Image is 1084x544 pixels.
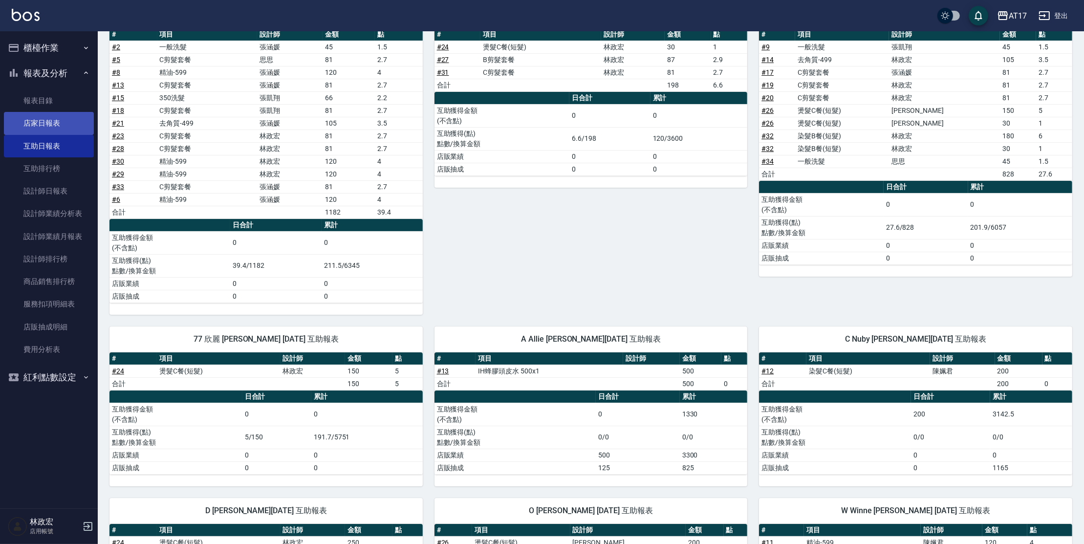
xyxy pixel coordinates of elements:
a: 店家日報表 [4,112,94,134]
td: 0 [242,449,311,461]
th: # [109,352,157,365]
a: #17 [761,68,774,76]
td: 思思 [889,155,1000,168]
td: 0 [884,252,968,264]
th: 日合計 [230,219,322,232]
a: #33 [112,183,124,191]
td: 0/0 [680,426,748,449]
a: #32 [761,145,774,152]
td: 45 [323,41,375,53]
td: 張涵媛 [257,193,322,206]
td: 2.2 [375,91,422,104]
th: 設計師 [281,352,346,365]
td: 0 [311,403,423,426]
td: C剪髮套餐 [157,130,258,142]
td: 81 [1000,66,1036,79]
th: 累計 [650,92,748,105]
td: 店販業績 [759,239,884,252]
td: B剪髮套餐 [480,53,601,66]
td: 2.7 [711,66,748,79]
a: #14 [761,56,774,64]
a: #27 [437,56,449,64]
td: 互助獲得(點) 點數/換算金額 [109,426,242,449]
td: [PERSON_NAME] [889,117,1000,130]
td: 66 [323,91,375,104]
td: 27.6 [1036,168,1072,180]
td: 120 [323,193,375,206]
td: C剪髮套餐 [157,79,258,91]
td: 2.7 [1036,79,1072,91]
td: 39.4 [375,206,422,218]
td: 30 [665,41,711,53]
table: a dense table [759,352,1072,391]
td: 81 [323,104,375,117]
td: 1.5 [1036,41,1072,53]
td: 3142.5 [990,403,1072,426]
td: 店販業績 [434,150,569,163]
table: a dense table [109,391,423,475]
td: 合計 [759,168,795,180]
td: 林政宏 [889,142,1000,155]
td: 互助獲得金額 (不含點) [759,193,884,216]
a: #31 [437,68,449,76]
td: 店販抽成 [434,163,569,175]
td: 1 [1036,142,1072,155]
th: 金額 [665,28,711,41]
td: 店販抽成 [109,290,230,303]
td: 精油-599 [157,155,258,168]
td: 180 [1000,130,1036,142]
table: a dense table [434,391,748,475]
button: 櫃檯作業 [4,35,94,61]
p: 店用帳號 [30,527,80,536]
td: 0 [230,290,322,303]
a: #13 [437,367,449,375]
table: a dense table [759,28,1072,181]
td: 0 [596,403,680,426]
td: C剪髮套餐 [157,142,258,155]
a: #6 [112,196,120,203]
th: 設計師 [889,28,1000,41]
a: #26 [761,119,774,127]
table: a dense table [759,391,1072,475]
a: #32 [761,132,774,140]
td: 店販業績 [109,449,242,461]
td: 互助獲得(點) 點數/換算金額 [434,127,569,150]
a: #26 [761,107,774,114]
td: 互助獲得(點) 點數/換算金額 [759,426,911,449]
td: 張凱翔 [257,104,322,117]
th: 日合計 [884,181,968,194]
th: 累計 [990,391,1072,403]
img: Person [8,517,27,536]
td: 張涵媛 [257,66,322,79]
td: 0/0 [596,426,680,449]
td: 6 [1036,130,1072,142]
td: 林政宏 [257,130,322,142]
span: A Allie [PERSON_NAME][DATE] 互助報表 [446,334,736,344]
th: 點 [721,352,748,365]
button: save [969,6,988,25]
td: 0 [968,252,1072,264]
td: 2.9 [711,53,748,66]
span: C Nuby [PERSON_NAME][DATE] 互助報表 [771,334,1061,344]
td: 一般洗髮 [157,41,258,53]
td: 0 [322,290,423,303]
td: 店販業績 [109,277,230,290]
td: 染髮C餐(短髮) [806,365,930,377]
th: 金額 [323,28,375,41]
a: #8 [112,68,120,76]
a: 店販抽成明細 [4,316,94,338]
td: 2.7 [1036,91,1072,104]
td: 燙髮C餐(短髮) [480,41,601,53]
a: #13 [112,81,124,89]
td: 染髮B餐(短髮) [795,130,889,142]
td: 張凱翔 [889,41,1000,53]
th: 設計師 [257,28,322,41]
th: 項目 [157,352,280,365]
a: 報表目錄 [4,89,94,112]
td: 張涵媛 [889,66,1000,79]
a: #9 [761,43,770,51]
table: a dense table [759,181,1072,265]
td: 5/150 [242,426,311,449]
td: 精油-599 [157,66,258,79]
td: C剪髮套餐 [157,53,258,66]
